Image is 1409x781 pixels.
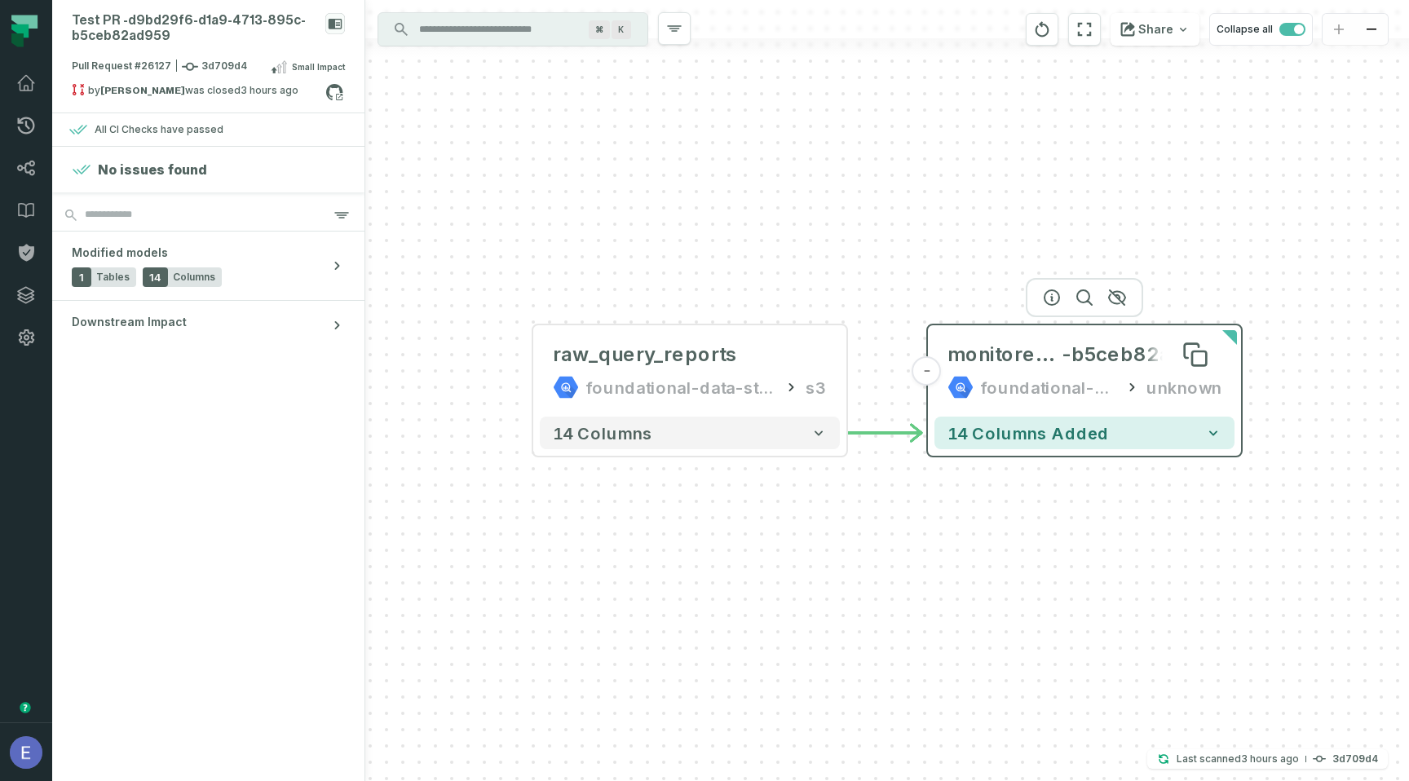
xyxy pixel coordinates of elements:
[947,423,1109,443] span: 14 columns added
[947,342,1221,368] div: monitored_table_d9bd29f6-d1a9-4713-895c-b5ceb82ad959
[1146,374,1221,400] div: unknown
[72,13,319,44] div: Test PR - d9bd29f6-d1a9-4713-895c-b5ceb82ad959
[98,160,207,179] h4: No issues found
[1355,14,1388,46] button: zoom out
[10,736,42,769] img: avatar of Elisheva Lapid
[1241,752,1299,765] relative-time: Sep 14, 2025, 5:07 PM GMT+3
[72,314,187,330] span: Downstream Impact
[585,374,776,400] div: foundational-data-stack
[241,84,298,96] relative-time: Sep 14, 2025, 5:10 PM GMT+3
[612,20,631,39] span: Press ⌘ + K to focus the search bar
[947,342,1062,368] span: monitored_table_d9bd29f6-d1a9-4713-895c
[96,271,130,284] span: Tables
[553,342,737,368] div: raw_query_reports
[912,356,942,386] button: -
[980,374,1117,400] div: foundational-data-stack
[324,82,345,103] a: View on github
[1332,754,1378,764] h4: 3d709d4
[18,700,33,715] div: Tooltip anchor
[1062,342,1221,368] span: -b5ceb82ad959
[1209,13,1313,46] button: Collapse all
[806,374,827,400] div: s3
[1147,749,1388,769] button: Last scanned[DATE] 5:07:47 PM3d709d4
[292,60,345,73] span: Small Impact
[173,271,215,284] span: Columns
[95,123,223,136] div: All CI Checks have passed
[143,267,168,287] span: 14
[72,245,168,261] span: Modified models
[52,232,364,300] button: Modified models1Tables14Columns
[1177,751,1299,767] p: Last scanned
[1111,13,1199,46] button: Share
[100,86,185,95] strong: Omri Ildis (flow3d)
[72,59,247,75] span: Pull Request #26127 3d709d4
[52,301,364,350] button: Downstream Impact
[553,423,652,443] span: 14 columns
[589,20,610,39] span: Press ⌘ + K to focus the search bar
[72,83,325,103] div: by was closed
[72,267,91,287] span: 1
